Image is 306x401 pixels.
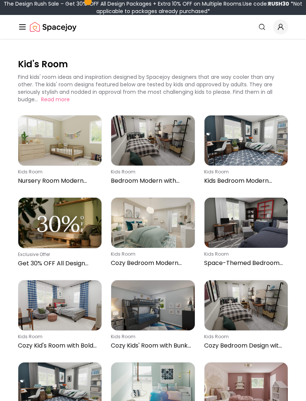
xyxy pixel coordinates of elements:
a: Space-Themed Bedroom with Astronaut Decalkids roomSpace-Themed Bedroom with Astronaut Decal [204,197,288,271]
a: Cozy Bedroom Modern Eclectic with Playful Elementskids roomCozy Bedroom Modern Eclectic with Play... [111,197,195,271]
p: kids room [18,169,99,175]
button: Read more [41,96,70,103]
p: kids room [18,334,99,340]
p: Kids Bedroom Modern Elegant with Blue Accents [204,176,285,185]
p: Nursery Room Modern Eclectic with Playful Accents [18,176,99,185]
img: Space-Themed Bedroom with Astronaut Decal [204,198,288,248]
a: Kids Bedroom Modern Elegant with Blue Accentskids roomKids Bedroom Modern Elegant with Blue Accents [204,115,288,188]
img: Cozy Bedroom Design with Open Layout and Shelving [204,280,288,330]
p: kids room [204,251,285,257]
p: Space-Themed Bedroom with Astronaut Decal [204,259,285,268]
p: kids room [204,334,285,340]
a: Cozy Kid's Room with Bold Blue Accentskids roomCozy Kid's Room with Bold Blue Accents [18,280,102,353]
p: Cozy Kids' Room with Bunk Bed & Vertical Storage [111,341,192,350]
img: Cozy Kid's Room with Bold Blue Accents [18,280,102,330]
a: Get 30% OFF All Design PackagesExclusive OfferGet 30% OFF All Design Packages [18,197,102,271]
p: Get 30% OFF All Design Packages [18,259,99,268]
img: Kids Bedroom Modern Elegant with Blue Accents [204,115,288,166]
p: Cozy Bedroom Design with Open Layout and Shelving [204,341,285,350]
p: Exclusive Offer [18,252,99,257]
p: Cozy Bedroom Modern Eclectic with Playful Elements [111,259,192,268]
p: Bedroom Modern with Workspace & Storage [111,176,192,185]
img: Spacejoy Logo [30,19,76,34]
p: Cozy Kid's Room with Bold Blue Accents [18,341,99,350]
a: Nursery Room Modern Eclectic with Playful Accentskids roomNursery Room Modern Eclectic with Playf... [18,115,102,188]
img: Nursery Room Modern Eclectic with Playful Accents [18,115,102,166]
p: kids room [111,251,192,257]
a: Cozy Bedroom Design with Open Layout and Shelvingkids roomCozy Bedroom Design with Open Layout an... [204,280,288,353]
p: Kid's Room [18,58,288,70]
a: Bedroom Modern with Workspace & Storagekids roomBedroom Modern with Workspace & Storage [111,115,195,188]
img: Cozy Kids' Room with Bunk Bed & Vertical Storage [111,280,194,330]
img: Get 30% OFF All Design Packages [18,198,102,248]
p: Find kids' room ideas and inspiration designed by Spacejoy designers that are way cooler than any... [18,73,274,103]
p: kids room [111,169,192,175]
nav: Global [18,15,288,39]
a: Cozy Kids' Room with Bunk Bed & Vertical Storagekids roomCozy Kids' Room with Bunk Bed & Vertical... [111,280,195,353]
p: kids room [111,334,192,340]
p: kids room [204,169,285,175]
img: Bedroom Modern with Workspace & Storage [111,115,194,166]
img: Cozy Bedroom Modern Eclectic with Playful Elements [111,198,194,248]
a: Spacejoy [30,19,76,34]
